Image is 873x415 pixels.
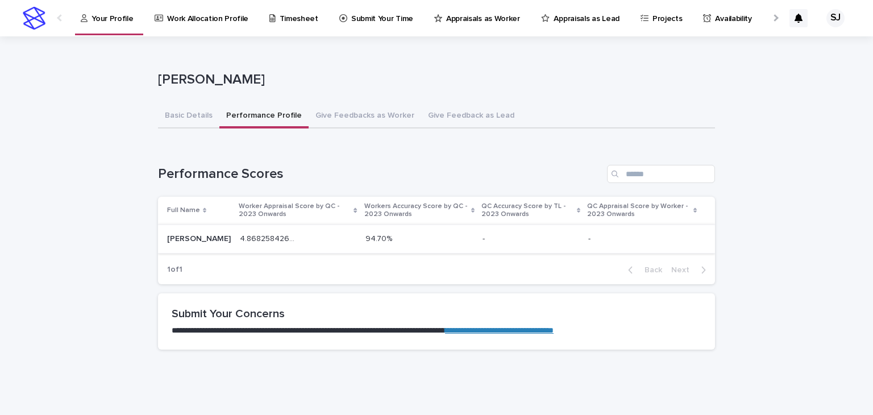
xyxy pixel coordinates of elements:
[240,232,299,244] p: 4.8682584269662925
[481,200,574,221] p: QC Accuracy Score by TL - 2023 Onwards
[167,232,233,244] p: Shameen Javed
[309,105,421,128] button: Give Feedbacks as Worker
[219,105,309,128] button: Performance Profile
[667,265,715,275] button: Next
[607,165,715,183] input: Search
[364,200,468,221] p: Workers Accuracy Score by QC - 2023 Onwards
[158,72,710,88] p: [PERSON_NAME]
[638,266,662,274] span: Back
[158,225,715,253] tr: [PERSON_NAME][PERSON_NAME] 4.86825842696629254.8682584269662925 94.70%94.70% -- --
[671,266,696,274] span: Next
[421,105,521,128] button: Give Feedback as Lead
[619,265,667,275] button: Back
[365,232,394,244] p: 94.70%
[158,256,192,284] p: 1 of 1
[172,307,701,321] h2: Submit Your Concerns
[483,232,487,244] p: -
[588,232,593,244] p: -
[239,200,351,221] p: Worker Appraisal Score by QC - 2023 Onwards
[158,105,219,128] button: Basic Details
[587,200,691,221] p: QC Appraisal Score by Worker - 2023 Onwards
[158,166,602,182] h1: Performance Scores
[826,9,845,27] div: SJ
[167,204,200,217] p: Full Name
[23,7,45,30] img: stacker-logo-s-only.png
